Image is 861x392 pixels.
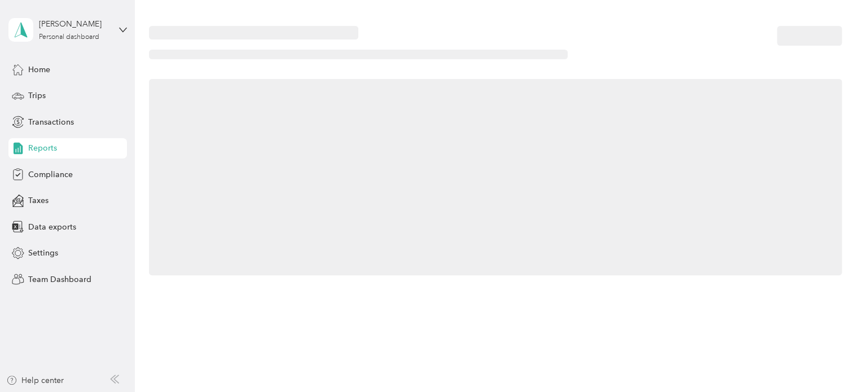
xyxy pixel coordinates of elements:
[39,34,99,41] div: Personal dashboard
[28,116,74,128] span: Transactions
[28,142,57,154] span: Reports
[28,221,76,233] span: Data exports
[798,329,861,392] iframe: Everlance-gr Chat Button Frame
[28,90,46,102] span: Trips
[28,195,49,206] span: Taxes
[28,247,58,259] span: Settings
[6,375,64,386] button: Help center
[39,18,109,30] div: [PERSON_NAME]
[28,64,50,76] span: Home
[28,169,73,180] span: Compliance
[28,274,91,285] span: Team Dashboard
